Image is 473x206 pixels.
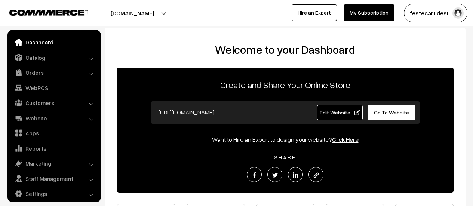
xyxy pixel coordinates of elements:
[9,7,75,16] a: COMMMERCE
[332,136,359,143] a: Click Here
[404,4,467,22] button: festecart desi
[344,4,394,21] a: My Subscription
[117,135,454,144] div: Want to Hire an Expert to design your website?
[452,7,464,19] img: user
[9,157,98,170] a: Marketing
[320,109,360,116] span: Edit Website
[317,105,363,120] a: Edit Website
[292,4,337,21] a: Hire an Expert
[9,66,98,79] a: Orders
[9,51,98,64] a: Catalog
[9,172,98,185] a: Staff Management
[112,43,458,56] h2: Welcome to your Dashboard
[9,187,98,200] a: Settings
[9,96,98,110] a: Customers
[117,78,454,92] p: Create and Share Your Online Store
[9,81,98,95] a: WebPOS
[374,109,409,116] span: Go To Website
[270,154,300,160] span: SHARE
[85,4,180,22] button: [DOMAIN_NAME]
[9,142,98,155] a: Reports
[9,10,88,15] img: COMMMERCE
[368,105,416,120] a: Go To Website
[9,126,98,140] a: Apps
[9,111,98,125] a: Website
[9,36,98,49] a: Dashboard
